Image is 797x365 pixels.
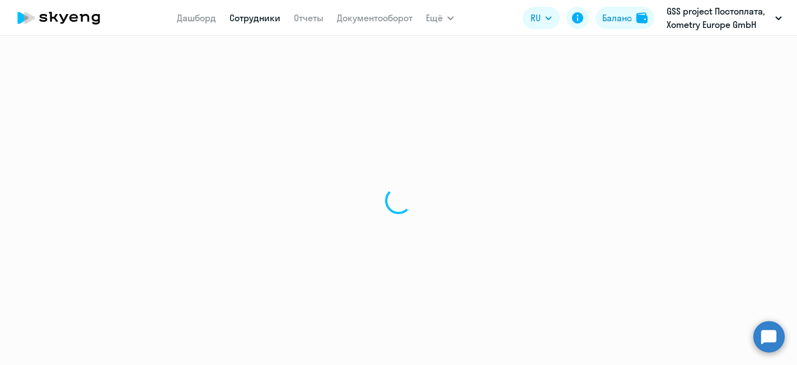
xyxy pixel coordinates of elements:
[596,7,654,29] button: Балансbalance
[337,12,412,23] a: Документооборот
[294,12,324,23] a: Отчеты
[602,11,632,25] div: Баланс
[229,12,280,23] a: Сотрудники
[531,11,541,25] span: RU
[523,7,560,29] button: RU
[426,11,443,25] span: Ещё
[636,12,648,23] img: balance
[667,4,771,31] p: GSS project Постоплата, Xometry Europe GmbH
[661,4,787,31] button: GSS project Постоплата, Xometry Europe GmbH
[426,7,454,29] button: Ещё
[177,12,216,23] a: Дашборд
